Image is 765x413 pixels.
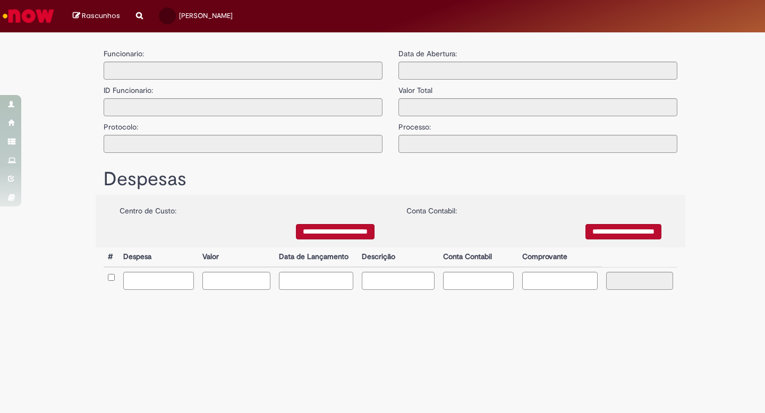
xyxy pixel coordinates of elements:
[179,11,233,20] span: [PERSON_NAME]
[104,48,144,59] label: Funcionario:
[104,247,119,267] th: #
[104,169,677,190] h1: Despesas
[104,80,153,96] label: ID Funcionario:
[104,116,138,132] label: Protocolo:
[198,247,274,267] th: Valor
[398,48,457,59] label: Data de Abertura:
[73,11,120,21] a: Rascunhos
[398,116,431,132] label: Processo:
[120,200,176,216] label: Centro de Custo:
[82,11,120,21] span: Rascunhos
[119,247,198,267] th: Despesa
[1,5,56,27] img: ServiceNow
[439,247,518,267] th: Conta Contabil
[398,80,432,96] label: Valor Total
[275,247,358,267] th: Data de Lançamento
[518,247,602,267] th: Comprovante
[358,247,438,267] th: Descrição
[406,200,457,216] label: Conta Contabil:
